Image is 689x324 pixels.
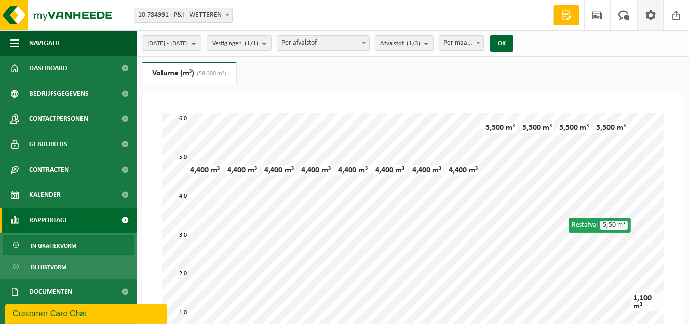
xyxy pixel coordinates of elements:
[490,35,513,52] button: OK
[520,123,554,133] div: 5,500 m³
[194,71,226,77] span: (58,300 m³)
[29,56,67,81] span: Dashboard
[373,165,407,175] div: 4,400 m³
[299,165,333,175] div: 4,400 m³
[29,106,88,132] span: Contactpersonen
[29,132,67,157] span: Gebruikers
[262,165,296,175] div: 4,400 m³
[225,165,259,175] div: 4,400 m³
[31,258,66,277] span: In lijstvorm
[207,35,272,51] button: Vestigingen(1/1)
[336,165,370,175] div: 4,400 m³
[29,30,61,56] span: Navigatie
[446,165,480,175] div: 4,400 m³
[407,40,420,47] count: (1/3)
[439,36,484,50] span: Per maand
[142,62,236,85] a: Volume (m³)
[410,165,444,175] div: 4,400 m³
[277,36,369,50] span: Per afvalstof
[31,236,76,255] span: In grafiekvorm
[29,208,68,233] span: Rapportage
[5,302,169,324] iframe: chat widget
[375,35,434,51] button: Afvalstof(1/3)
[557,123,591,133] div: 5,500 m³
[142,35,201,51] button: [DATE] - [DATE]
[29,279,72,304] span: Documenten
[134,8,233,23] span: 10-784991 - P&I - WETTEREN
[631,293,664,311] div: 1,100 m³
[277,35,370,51] span: Per afvalstof
[134,8,232,22] span: 10-784991 - P&I - WETTEREN
[147,36,188,51] span: [DATE] - [DATE]
[29,157,69,182] span: Contracten
[483,123,517,133] div: 5,500 m³
[188,165,222,175] div: 4,400 m³
[439,35,484,51] span: Per maand
[600,221,628,230] span: 5,50 m³
[245,40,258,47] count: (1/1)
[3,235,134,255] a: In grafiekvorm
[569,218,631,233] div: Restafval
[3,257,134,276] a: In lijstvorm
[380,36,420,51] span: Afvalstof
[29,81,89,106] span: Bedrijfsgegevens
[29,182,61,208] span: Kalender
[594,123,628,133] div: 5,500 m³
[212,36,258,51] span: Vestigingen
